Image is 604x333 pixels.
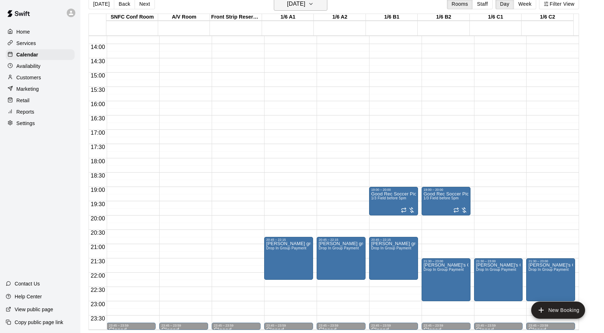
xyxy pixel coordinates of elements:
[476,324,521,327] div: 23:45 – 23:59
[6,95,75,106] div: Retail
[158,14,210,21] div: A/V Room
[319,324,363,327] div: 23:45 – 23:59
[16,97,30,104] p: Retail
[6,118,75,129] a: Settings
[266,324,311,327] div: 23:45 – 23:59
[16,40,36,47] p: Services
[266,238,311,242] div: 20:45 – 22:15
[89,144,107,150] span: 17:30
[476,259,521,263] div: 21:30 – 23:00
[266,327,311,333] div: Closed
[528,327,573,333] div: Closed
[214,324,258,327] div: 23:45 – 23:59
[89,73,107,79] span: 15:00
[161,327,206,333] div: Closed
[369,187,418,215] div: 19:00 – 20:00: Good Rec Soccer Pick up
[424,327,468,333] div: Closed
[6,106,75,117] a: Reports
[262,14,314,21] div: 1/6 A1
[89,44,107,50] span: 14:00
[264,323,313,330] div: 23:45 – 23:59: Closed
[210,14,262,21] div: Front Strip Reservation
[264,237,313,280] div: 20:45 – 22:15: Manuel's group
[15,293,42,300] p: Help Center
[424,259,468,263] div: 21:30 – 23:00
[16,28,30,35] p: Home
[424,196,459,200] span: 1/3 Field before 5pm
[89,287,107,293] span: 22:30
[89,230,107,236] span: 20:30
[266,246,307,250] span: Drop In Group Payment
[106,14,158,21] div: SNFC Conf Room
[159,323,208,330] div: 23:45 – 23:59: Closed
[401,207,407,213] span: Recurring event
[16,63,41,70] p: Availability
[422,323,470,330] div: 23:45 – 23:59: Closed
[476,268,517,272] span: Drop In Group Payment
[109,324,153,327] div: 23:45 – 23:59
[214,327,258,333] div: Closed
[89,273,107,279] span: 22:00
[474,323,523,330] div: 23:45 – 23:59: Closed
[531,302,585,319] button: add
[89,87,107,93] span: 15:30
[89,130,107,136] span: 17:00
[470,14,522,21] div: 1/6 C1
[89,258,107,264] span: 21:30
[371,238,416,242] div: 20:45 – 22:15
[319,246,359,250] span: Drop In Group Payment
[453,207,459,213] span: Recurring event
[476,327,521,333] div: Closed
[6,26,75,37] a: Home
[89,115,107,121] span: 16:30
[526,323,575,330] div: 23:45 – 23:59: Closed
[424,268,464,272] span: Drop In Group Payment
[6,38,75,49] a: Services
[16,108,34,115] p: Reports
[6,61,75,71] a: Availability
[15,280,40,287] p: Contact Us
[89,101,107,107] span: 16:00
[107,323,156,330] div: 23:45 – 23:59: Closed
[371,324,416,327] div: 23:45 – 23:59
[418,14,469,21] div: 1/6 B2
[16,85,39,93] p: Marketing
[109,327,153,333] div: Closed
[6,49,75,60] a: Calendar
[526,258,575,301] div: 21:30 – 23:00: Edwardo's Group
[366,14,418,21] div: 1/6 B1
[15,306,53,313] p: View public page
[369,237,418,280] div: 20:45 – 22:15: Manuel's group
[89,301,107,307] span: 23:00
[371,246,412,250] span: Drop In Group Payment
[15,319,63,326] p: Copy public page link
[6,84,75,94] a: Marketing
[6,72,75,83] a: Customers
[89,173,107,179] span: 18:30
[528,324,573,327] div: 23:45 – 23:59
[424,188,468,192] div: 19:00 – 20:00
[371,196,406,200] span: 1/3 Field before 5pm
[528,268,569,272] span: Drop In Group Payment
[369,323,418,330] div: 23:45 – 23:59: Closed
[212,323,261,330] div: 23:45 – 23:59: Closed
[317,323,366,330] div: 23:45 – 23:59: Closed
[16,74,41,81] p: Customers
[371,188,416,192] div: 19:00 – 20:00
[424,324,468,327] div: 23:45 – 23:59
[89,315,107,322] span: 23:30
[317,237,366,280] div: 20:45 – 22:15: Manuel's group
[528,259,573,263] div: 21:30 – 23:00
[422,187,470,215] div: 19:00 – 20:00: Good Rec Soccer Pick up
[89,244,107,250] span: 21:00
[16,51,38,58] p: Calendar
[422,258,470,301] div: 21:30 – 23:00: Edwardo's Group
[314,14,366,21] div: 1/6 A2
[89,58,107,64] span: 14:30
[89,158,107,164] span: 18:00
